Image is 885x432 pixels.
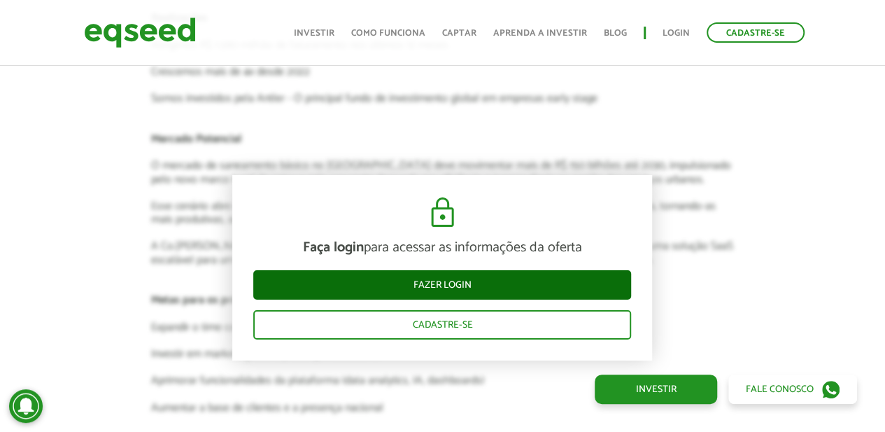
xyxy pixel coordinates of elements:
a: Fale conosco [728,375,857,404]
a: Como funciona [351,29,425,38]
a: Captar [442,29,476,38]
img: cadeado.svg [425,196,460,230]
a: Blog [604,29,627,38]
a: Cadastre-se [707,22,805,43]
a: Cadastre-se [253,310,631,340]
a: Fazer login [253,270,631,300]
a: Login [663,29,690,38]
a: Investir [595,375,717,404]
img: EqSeed [84,14,196,51]
p: para acessar as informações da oferta [253,239,631,256]
a: Investir [294,29,334,38]
a: Aprenda a investir [493,29,587,38]
strong: Faça login [303,236,364,259]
